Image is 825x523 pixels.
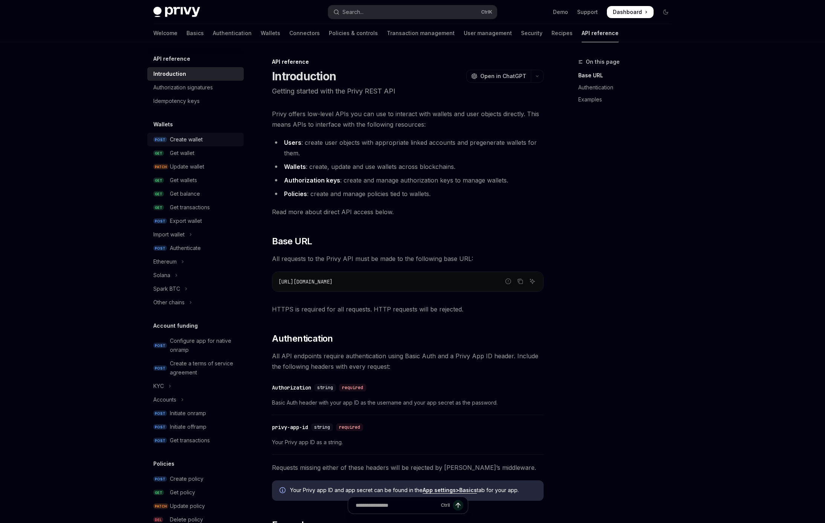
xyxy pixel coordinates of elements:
a: API reference [582,24,619,42]
a: GETGet balance [147,187,244,201]
div: Authorization [272,384,311,391]
span: [URL][DOMAIN_NAME] [278,278,333,285]
span: Dashboard [613,8,642,16]
a: Authentication [578,81,678,94]
a: Welcome [153,24,177,42]
button: Open in ChatGPT [466,70,531,83]
div: Idempotency keys [153,97,200,106]
a: Examples [578,94,678,106]
button: Toggle Ethereum section [147,255,244,268]
button: Toggle Spark BTC section [147,282,244,296]
span: Base URL [272,235,312,247]
span: string [314,424,330,430]
h5: Policies [153,459,174,468]
span: POST [153,343,167,348]
a: Basics [186,24,204,42]
a: Demo [553,8,568,16]
span: GET [153,490,164,495]
span: Your Privy app ID as a string. [272,438,544,447]
div: Other chains [153,298,185,307]
a: POSTInitiate offramp [147,420,244,434]
span: POST [153,137,167,143]
div: required [336,423,363,431]
div: Update wallet [170,162,204,171]
span: GET [153,205,164,210]
div: Get policy [170,488,195,497]
span: On this page [586,57,620,66]
div: Ethereum [153,257,177,266]
span: POST [153,218,167,224]
a: Support [577,8,598,16]
div: required [339,384,366,391]
span: HTTPS is required for all requests. HTTP requests will be rejected. [272,304,544,314]
a: Idempotency keys [147,94,244,108]
a: GETGet policy [147,486,244,499]
div: Initiate offramp [170,422,206,431]
strong: Basics [459,487,477,493]
span: Basic Auth header with your app ID as the username and your app secret as the password. [272,398,544,407]
a: POSTCreate wallet [147,133,244,146]
button: Toggle KYC section [147,379,244,393]
a: POSTGet transactions [147,434,244,447]
div: Create a terms of service agreement [170,359,239,377]
div: Update policy [170,502,205,511]
span: POST [153,476,167,482]
li: : create and manage authorization keys to manage wallets. [272,175,544,186]
span: GET [153,178,164,183]
div: Authenticate [170,244,201,253]
strong: App settings [423,487,456,493]
input: Ask a question... [356,497,438,514]
span: PATCH [153,503,168,509]
div: privy-app-id [272,423,308,431]
span: POST [153,365,167,371]
button: Toggle Solana section [147,268,244,282]
h5: API reference [153,54,190,63]
p: Getting started with the Privy REST API [272,86,544,97]
a: Policies & controls [329,24,378,42]
span: POST [153,424,167,430]
h5: Account funding [153,321,198,330]
span: GET [153,191,164,197]
button: Toggle Import wallet section [147,228,244,241]
a: GETGet wallets [147,173,244,187]
span: POST [153,411,167,416]
strong: Users [284,139,301,146]
a: POSTInitiate onramp [147,406,244,420]
strong: Wallets [284,163,306,170]
a: GETGet wallet [147,146,244,160]
a: POSTAuthenticate [147,241,244,255]
span: POST [153,438,167,443]
span: string [317,385,333,391]
span: Requests missing either of these headers will be rejected by [PERSON_NAME]’s middleware. [272,462,544,473]
div: Search... [342,8,364,17]
div: Accounts [153,395,176,404]
a: POSTExport wallet [147,214,244,228]
a: GETGet transactions [147,201,244,214]
a: PATCHUpdate policy [147,499,244,513]
button: Toggle dark mode [660,6,672,18]
a: Authentication [213,24,252,42]
div: Authorization signatures [153,83,213,92]
strong: Authorization keys [284,176,340,184]
div: Get wallet [170,149,194,158]
div: Create policy [170,474,203,483]
a: App settings>Basics [423,487,477,494]
div: Introduction [153,69,186,78]
a: Security [521,24,542,42]
a: POSTCreate policy [147,472,244,486]
span: POST [153,245,167,251]
a: Introduction [147,67,244,81]
button: Toggle Other chains section [147,296,244,309]
li: : create and manage policies tied to wallets. [272,189,544,199]
div: Get balance [170,189,200,198]
img: dark logo [153,7,200,17]
li: : create, update and use wallets across blockchains. [272,161,544,172]
div: API reference [272,58,544,66]
span: Your Privy app ID and app secret can be found in the tab for your app. [290,486,536,494]
button: Open search [328,5,497,19]
div: Configure app for native onramp [170,336,239,354]
span: Authentication [272,333,333,345]
a: Wallets [261,24,280,42]
div: Import wallet [153,230,185,239]
div: Spark BTC [153,284,180,293]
